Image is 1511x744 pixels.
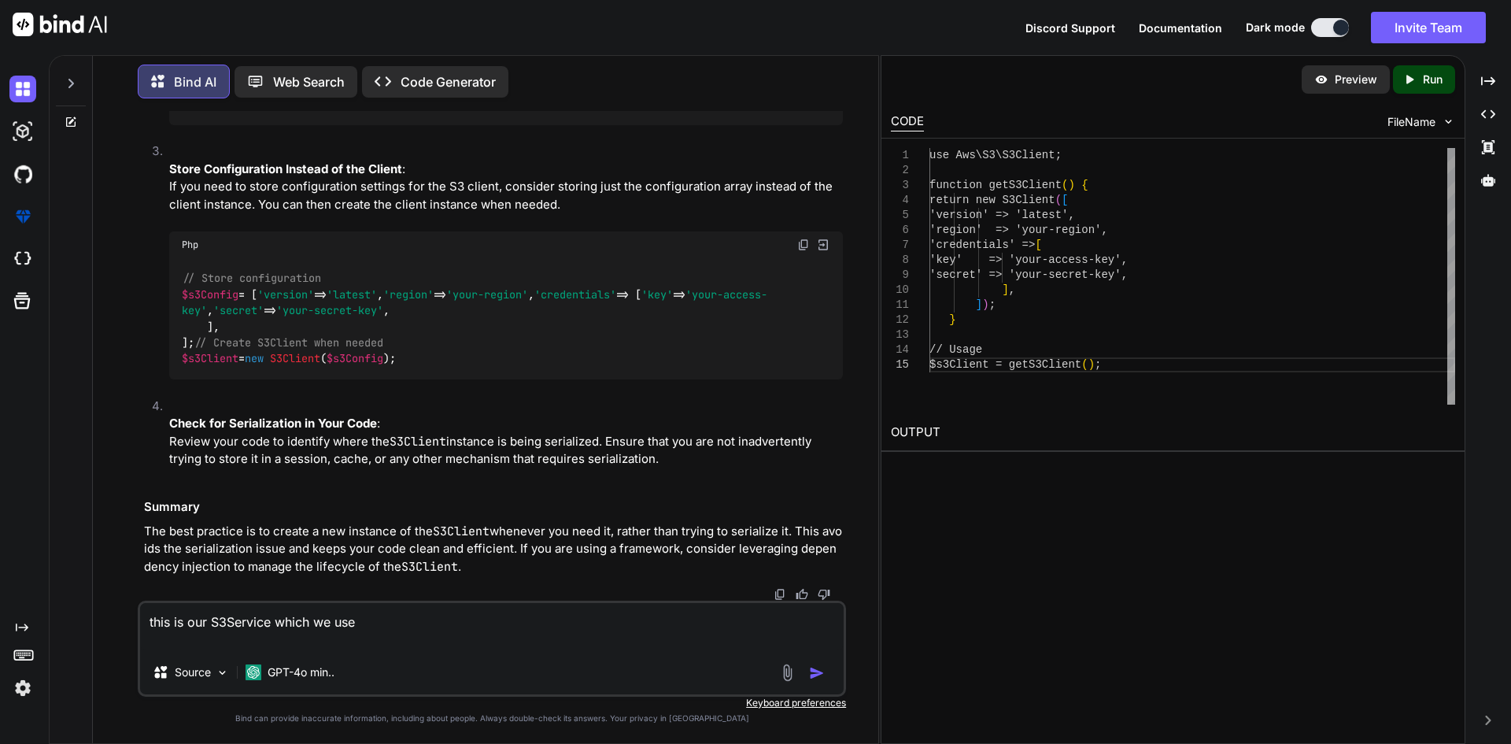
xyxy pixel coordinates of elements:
[818,588,830,601] img: dislike
[891,357,909,372] div: 15
[390,434,446,450] code: S3Client
[1423,72,1443,87] p: Run
[774,588,786,601] img: copy
[1081,179,1088,191] span: {
[929,209,1075,221] span: 'version' => 'latest',
[891,163,909,178] div: 2
[182,287,767,317] span: 'your-access-key'
[276,304,383,318] span: 'your-secret-key'
[1139,21,1222,35] span: Documentation
[401,559,458,575] code: S3Client
[144,523,843,576] p: The best practice is to create a new instance of the whenever you need it, rather than trying to ...
[216,666,229,679] img: Pick Models
[1371,12,1486,43] button: Invite Team
[182,352,238,366] span: $s3Client
[891,298,909,313] div: 11
[891,342,909,357] div: 14
[891,238,909,253] div: 7
[929,149,1062,161] span: use Aws\S3\S3Client;
[273,72,345,91] p: Web Search
[975,298,981,311] span: ]
[144,498,843,516] h3: Summary
[891,178,909,193] div: 3
[327,287,377,302] span: 'latest'
[433,524,490,539] code: S3Client
[929,358,1081,371] span: $s3Client = getS3Client
[182,287,238,302] span: $s3Config
[1062,179,1068,191] span: (
[1335,72,1377,87] p: Preview
[9,118,36,145] img: darkAi-studio
[891,208,909,223] div: 5
[891,283,909,298] div: 10
[988,298,995,311] span: ;
[9,246,36,272] img: cloudideIcon
[929,239,1035,251] span: 'credentials' =>
[183,272,321,286] span: // Store configuration
[9,76,36,102] img: darkChat
[138,713,846,724] p: Bind can provide inaccurate information, including about people. Always double-check its answers....
[1246,20,1305,35] span: Dark mode
[1442,115,1455,128] img: chevron down
[194,335,383,350] span: // Create S3Client when needed
[929,268,1128,281] span: 'secret' => 'your-secret-key',
[797,239,810,251] img: copy
[182,270,767,367] code: = [ => , => , => [ => , => , ], ]; = ( );
[169,161,843,214] p: : If you need to store configuration settings for the S3 client, consider storing just the config...
[175,664,211,680] p: Source
[169,161,402,176] strong: Store Configuration Instead of the Client
[138,697,846,709] p: Keyboard preferences
[1025,20,1115,36] button: Discord Support
[929,224,1108,236] span: 'region' => 'your-region',
[1055,194,1061,206] span: (
[9,203,36,230] img: premium
[891,223,909,238] div: 6
[1025,21,1115,35] span: Discord Support
[257,287,314,302] span: 'version'
[446,287,528,302] span: 'your-region'
[534,287,616,302] span: 'credentials'
[383,287,434,302] span: 'region'
[891,268,909,283] div: 9
[982,298,988,311] span: )
[641,287,673,302] span: 'key'
[881,414,1465,451] h2: OUTPUT
[1035,239,1041,251] span: [
[809,665,825,681] img: icon
[174,72,216,91] p: Bind AI
[213,304,264,318] span: 'secret'
[270,352,320,366] span: S3Client
[140,603,844,650] textarea: this is our S3Service which we use
[891,253,909,268] div: 8
[929,343,982,356] span: // Usage
[169,416,377,431] strong: Check for Serialization in Your Code
[1002,283,1008,296] span: ]
[816,238,830,252] img: Open in Browser
[9,675,36,701] img: settings
[1387,114,1435,130] span: FileName
[778,664,796,682] img: attachment
[1008,283,1014,296] span: ,
[401,72,496,91] p: Code Generator
[929,179,1062,191] span: function getS3Client
[949,313,955,326] span: }
[245,352,264,366] span: new
[891,313,909,328] div: 12
[182,239,198,251] span: Php
[268,664,334,680] p: GPT-4o min..
[169,415,843,468] p: : Review your code to identify where the instance is being serialized. Ensure that you are not in...
[929,254,1128,266] span: 'key' => 'your-access-key',
[891,113,924,131] div: CODE
[796,588,808,601] img: like
[1081,358,1088,371] span: (
[13,13,107,36] img: Bind AI
[9,161,36,187] img: githubDark
[1062,194,1068,206] span: [
[891,193,909,208] div: 4
[327,352,383,366] span: $s3Config
[1314,72,1328,87] img: preview
[1139,20,1222,36] button: Documentation
[1095,358,1101,371] span: ;
[891,328,909,342] div: 13
[1068,179,1074,191] span: )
